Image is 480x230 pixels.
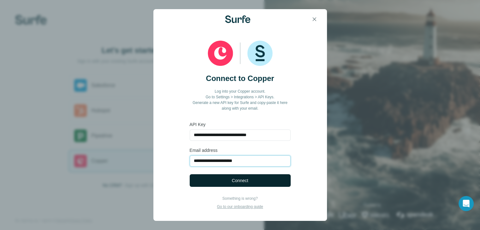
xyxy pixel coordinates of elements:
label: API Key [190,121,291,128]
img: Surfe Logo [225,15,250,23]
p: Something is wrong? [217,196,263,201]
p: Log into your Copper account. Go to Settings > Integrations > API Keys. Generate a new API key fo... [190,89,291,111]
img: Copper and Surfe logos [208,41,273,66]
span: Connect [232,177,248,184]
p: Go to our onboarding guide [217,204,263,210]
div: Open Intercom Messenger [459,196,474,211]
button: Connect [190,174,291,187]
label: Email address [190,147,291,153]
h2: Connect to Copper [206,73,274,83]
